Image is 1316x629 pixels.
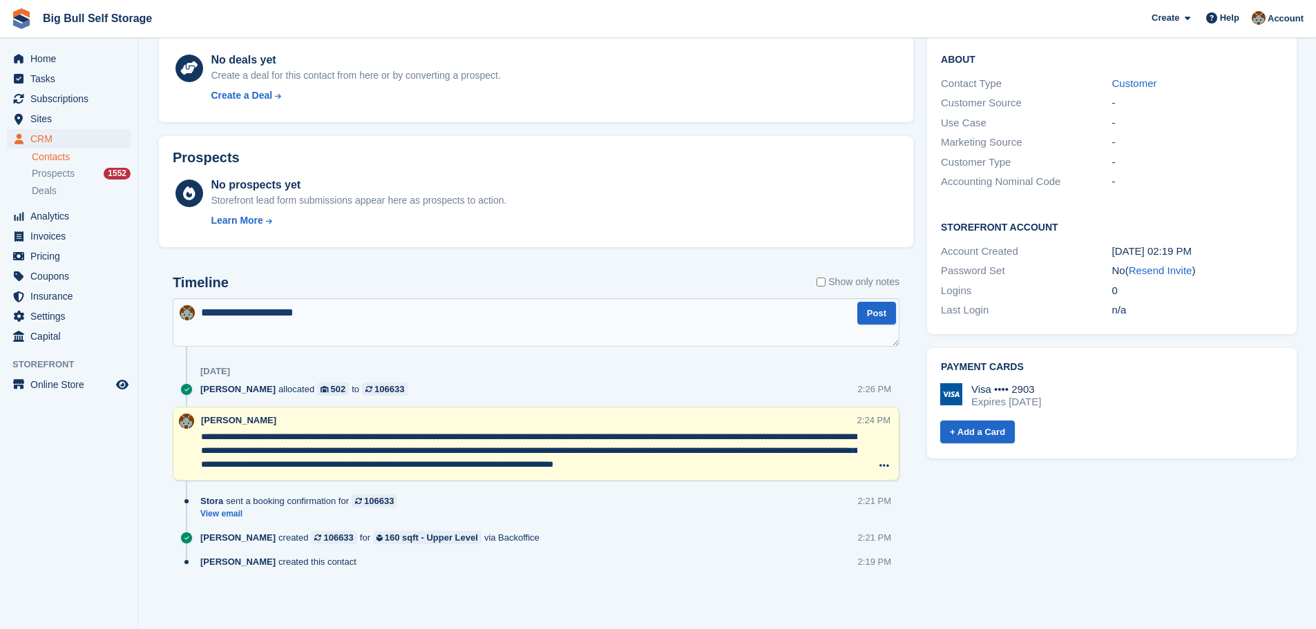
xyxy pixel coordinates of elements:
a: menu [7,375,131,394]
a: menu [7,69,131,88]
div: - [1112,155,1283,171]
div: Marketing Source [941,135,1112,151]
span: Subscriptions [30,89,113,108]
div: - [1112,174,1283,190]
span: Deals [32,184,57,197]
a: + Add a Card [940,420,1015,443]
div: Learn More [211,213,263,228]
a: 106633 [352,494,397,507]
div: 106633 [323,531,353,544]
span: Account [1268,12,1304,26]
div: Last Login [941,302,1112,318]
a: Contacts [32,151,131,164]
div: 2:19 PM [858,555,891,568]
a: menu [7,226,131,246]
div: Expires [DATE] [971,396,1041,408]
span: Help [1220,11,1239,25]
span: [PERSON_NAME] [201,415,276,425]
div: No deals yet [211,52,500,68]
a: View email [200,508,404,520]
div: 0 [1112,283,1283,299]
a: 502 [317,383,349,396]
div: sent a booking confirmation for [200,494,404,507]
div: - [1112,135,1283,151]
span: Invoices [30,226,113,246]
a: menu [7,109,131,128]
span: [PERSON_NAME] [200,555,276,568]
a: Prospects 1552 [32,166,131,181]
h2: Prospects [173,150,240,166]
img: Mike Llewellen Palmer [179,414,194,429]
span: [PERSON_NAME] [200,531,276,544]
div: 2:26 PM [858,383,891,396]
div: Accounting Nominal Code [941,174,1112,190]
div: Storefront lead form submissions appear here as prospects to action. [211,193,506,208]
div: Use Case [941,115,1112,131]
span: CRM [30,129,113,148]
span: Storefront [12,358,137,371]
a: 160 sqft - Upper Level [373,531,481,544]
span: [PERSON_NAME] [200,383,276,396]
img: Mike Llewellen Palmer [180,305,195,320]
a: menu [7,246,131,266]
a: menu [7,267,131,286]
a: menu [7,129,131,148]
span: Tasks [30,69,113,88]
a: menu [7,89,131,108]
div: No [1112,263,1283,279]
a: menu [7,49,131,68]
img: Mike Llewellen Palmer [1252,11,1266,25]
h2: Storefront Account [941,220,1283,233]
span: Sites [30,109,113,128]
h2: About [941,52,1283,66]
div: 502 [331,383,346,396]
div: 106633 [374,383,404,396]
a: menu [7,287,131,306]
div: Customer Source [941,95,1112,111]
a: Learn More [211,213,506,228]
span: Settings [30,307,113,326]
a: 106633 [362,383,408,396]
div: - [1112,95,1283,111]
div: Customer Type [941,155,1112,171]
div: - [1112,115,1283,131]
a: Preview store [114,376,131,393]
button: Post [857,302,896,325]
h2: Payment cards [941,362,1283,373]
div: [DATE] 02:19 PM [1112,244,1283,260]
a: Big Bull Self Storage [37,7,158,30]
h2: Timeline [173,275,229,291]
span: Create [1152,11,1179,25]
span: Pricing [30,246,113,266]
a: menu [7,307,131,326]
span: Home [30,49,113,68]
a: Create a Deal [211,88,500,103]
div: 2:21 PM [858,531,891,544]
label: Show only notes [817,275,899,289]
a: Customer [1112,77,1157,89]
a: menu [7,206,131,226]
div: Create a Deal [211,88,272,103]
div: No prospects yet [211,177,506,193]
div: Logins [941,283,1112,299]
span: Insurance [30,287,113,306]
a: menu [7,327,131,346]
div: 106633 [364,494,394,507]
div: 2:21 PM [858,494,891,507]
input: Show only notes [817,275,826,289]
span: ( ) [1125,264,1196,276]
a: Deals [32,184,131,198]
span: Coupons [30,267,113,286]
span: Stora [200,494,223,507]
img: Visa Logo [940,383,962,405]
div: created this contact [200,555,363,568]
div: [DATE] [200,366,230,377]
img: stora-icon-8386f47178a22dfd0bd8f6a31ec36ba5ce8667c1dd55bd0f319d3a0aa187defe.svg [11,8,32,29]
div: Create a deal for this contact from here or by converting a prospect. [211,68,500,83]
div: Contact Type [941,76,1112,92]
span: Capital [30,327,113,346]
a: 106633 [311,531,356,544]
span: Prospects [32,167,75,180]
span: Analytics [30,206,113,226]
div: n/a [1112,302,1283,318]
